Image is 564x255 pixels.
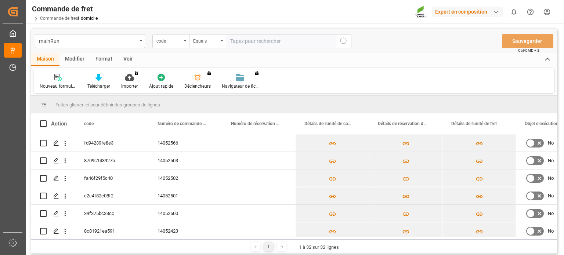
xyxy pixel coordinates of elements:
button: Expert en composition [432,5,506,19]
button: ouvrir le menu [152,34,189,48]
div: Appuyez sur ESPACE pour sélectionner cette ligne. [31,205,75,222]
button: afficher 0 nouvelles notifications [506,4,522,20]
font: Maison [37,56,54,62]
span: No [548,135,554,152]
font: code [84,121,94,126]
font: 14052501 [158,193,178,198]
div: code [156,36,181,44]
font: Nouveau formulaire [40,84,79,89]
font: 1 [267,244,270,249]
span: No [548,152,554,169]
font: Ctrl/CMD + S [518,48,539,52]
font: Numéro de réservation de fret [231,121,289,126]
font: 8c81921ea591 [84,228,115,234]
font: Télécharger [87,84,110,89]
font: Sauvegarder [512,38,542,44]
font: Ajout rapide [149,84,173,89]
font: Détails de l'unité de fret [451,121,497,126]
font: 14052566 [158,140,178,146]
div: Appuyez sur ESPACE pour sélectionner cette ligne. [31,134,75,152]
span: No [548,187,554,204]
div: Appuyez sur ESPACE pour sélectionner cette ligne. [31,222,75,240]
font: Voir [123,56,133,62]
font: 8709c143927b [84,158,115,163]
a: à domicile [77,16,98,21]
input: Tapez pour rechercher [226,34,336,48]
img: Screenshot%202023-09-29%20at%2010.02.21.png_1712312052.png [415,6,427,18]
font: fd94239fe8e3 [84,140,113,146]
font: Format [95,56,112,62]
button: Centre d'aide [522,4,539,20]
font: 14052423 [158,228,178,234]
span: No [548,223,554,240]
button: ouvrir le menu [189,34,226,48]
font: Numéro de commande de fret [158,121,215,126]
font: 14052502 [158,175,178,181]
font: 39f375bc33cc [84,211,114,216]
font: e2c4f82e08f2 [84,193,113,198]
div: Equals [193,36,218,44]
div: Appuyez sur ESPACE pour sélectionner cette ligne. [31,170,75,187]
font: Commande de fret [32,4,93,13]
font: Détails de réservation de fret [378,121,433,126]
font: Détails de l'unité de conteneur [304,121,363,126]
div: Appuyez sur ESPACE pour sélectionner cette ligne. [31,152,75,170]
font: Action [51,120,67,127]
span: No [548,170,554,187]
font: Expert en composition [435,9,487,15]
font: fa46f29f5c40 [84,175,113,181]
span: No [548,205,554,222]
font: 14052500 [158,211,178,216]
font: 1 à 32 sur 32 lignes [299,244,339,250]
button: Sauvegarder [502,34,553,48]
font: mainRun [39,38,59,44]
font: Modifier [65,56,84,62]
font: 14052503 [158,158,178,163]
font: Faites glisser ici pour définir des groupes de lignes [55,102,160,108]
div: Appuyez sur ESPACE pour sélectionner cette ligne. [31,187,75,205]
button: bouton de recherche [336,34,351,48]
button: ouvrir le menu [35,34,145,48]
